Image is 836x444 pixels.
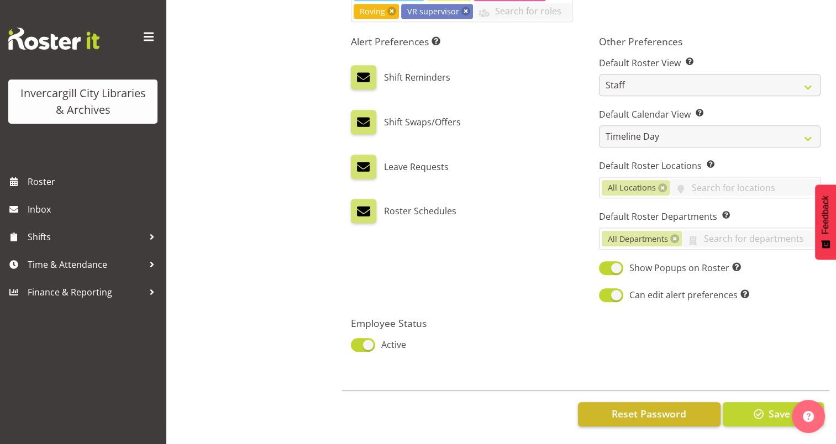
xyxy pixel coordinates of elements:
label: Default Calendar View [599,108,821,121]
h5: Other Preferences [599,35,821,47]
h5: Alert Preferences [351,35,572,47]
span: Can edit alert preferences [623,288,749,302]
span: Roving [360,6,385,18]
label: Default Roster Departments [599,210,821,223]
img: Rosterit website logo [8,28,99,50]
input: Search for departments [682,230,820,247]
span: Roster [28,173,160,190]
input: Search for roles [473,3,572,20]
span: All Locations [608,182,656,194]
span: Feedback [821,195,830,234]
button: Feedback - Show survey [815,184,836,260]
button: Save [723,402,824,426]
span: Save [768,406,790,421]
span: Time & Attendance [28,256,144,273]
button: Reset Password [578,402,721,426]
span: All Departments [608,233,668,245]
span: Shifts [28,229,144,245]
label: Default Roster Locations [599,159,821,172]
span: Inbox [28,201,160,218]
label: Leave Requests [384,155,449,179]
label: Roster Schedules [384,199,456,223]
div: Invercargill City Libraries & Archives [19,85,146,118]
span: Active [375,338,406,351]
h5: Employee Status [351,317,579,329]
span: Reset Password [612,406,686,421]
img: help-xxl-2.png [803,411,814,422]
span: Finance & Reporting [28,284,144,300]
label: Default Roster View [599,56,821,70]
label: Shift Swaps/Offers [384,110,461,134]
span: Show Popups on Roster [623,261,741,274]
input: Search for locations [670,179,820,196]
span: VR supervisor [407,6,459,18]
label: Shift Reminders [384,65,450,89]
